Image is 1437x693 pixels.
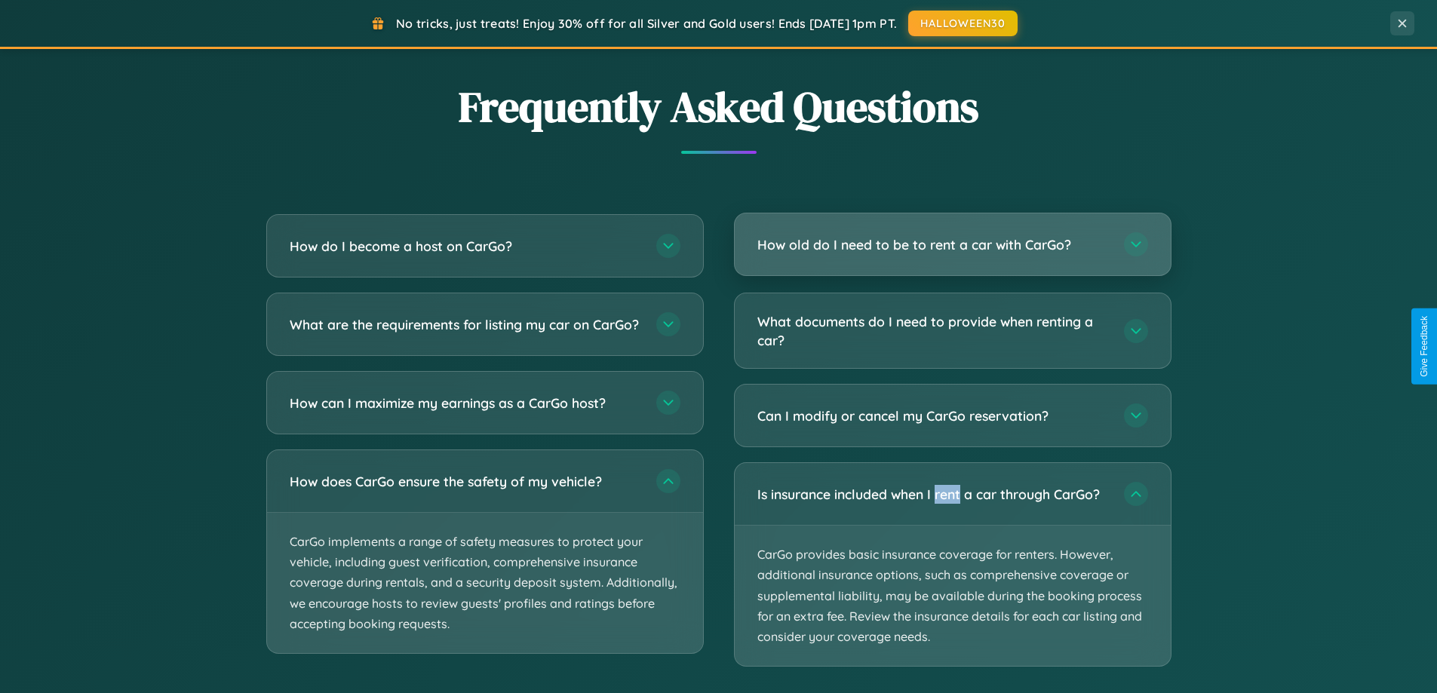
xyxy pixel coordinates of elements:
h3: How do I become a host on CarGo? [290,237,641,256]
h3: Can I modify or cancel my CarGo reservation? [757,406,1109,425]
button: HALLOWEEN30 [908,11,1018,36]
h3: What documents do I need to provide when renting a car? [757,312,1109,349]
div: Give Feedback [1419,316,1429,377]
h3: How does CarGo ensure the safety of my vehicle? [290,472,641,491]
h3: How can I maximize my earnings as a CarGo host? [290,394,641,412]
h2: Frequently Asked Questions [266,78,1171,136]
h3: How old do I need to be to rent a car with CarGo? [757,235,1109,254]
span: No tricks, just treats! Enjoy 30% off for all Silver and Gold users! Ends [DATE] 1pm PT. [396,16,897,31]
p: CarGo provides basic insurance coverage for renters. However, additional insurance options, such ... [735,526,1171,666]
h3: What are the requirements for listing my car on CarGo? [290,315,641,334]
p: CarGo implements a range of safety measures to protect your vehicle, including guest verification... [267,513,703,653]
h3: Is insurance included when I rent a car through CarGo? [757,485,1109,504]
